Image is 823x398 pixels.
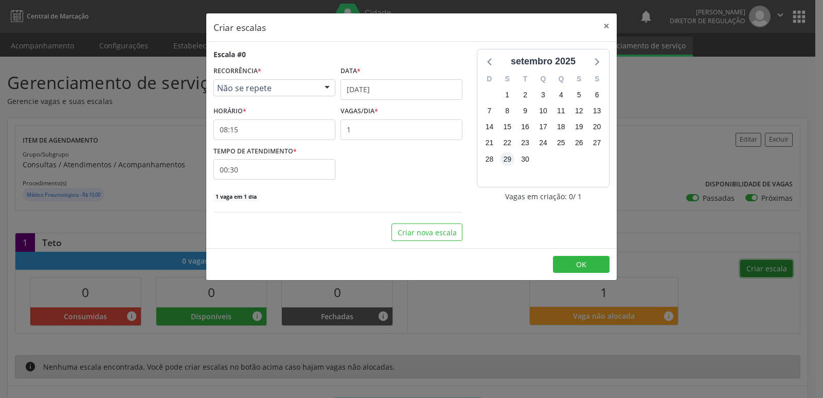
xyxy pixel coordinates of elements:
button: Close [596,13,617,39]
button: OK [553,256,610,273]
span: segunda-feira, 22 de setembro de 2025 [500,136,514,150]
span: quinta-feira, 11 de setembro de 2025 [554,104,568,118]
span: quarta-feira, 24 de setembro de 2025 [536,136,550,150]
div: D [480,71,498,87]
span: sábado, 6 de setembro de 2025 [590,88,604,102]
span: segunda-feira, 15 de setembro de 2025 [500,120,514,134]
div: T [516,71,534,87]
input: Selecione a duração [213,159,335,180]
span: segunda-feira, 1 de setembro de 2025 [500,88,514,102]
span: sábado, 20 de setembro de 2025 [590,120,604,134]
div: S [498,71,516,87]
span: domingo, 7 de setembro de 2025 [482,104,496,118]
span: sexta-feira, 12 de setembro de 2025 [572,104,586,118]
span: sábado, 13 de setembro de 2025 [590,104,604,118]
span: domingo, 21 de setembro de 2025 [482,136,496,150]
span: / 1 [573,191,582,202]
div: Q [552,71,570,87]
h5: Criar escalas [213,21,266,34]
label: HORÁRIO [213,103,246,119]
span: sexta-feira, 5 de setembro de 2025 [572,88,586,102]
span: quinta-feira, 25 de setembro de 2025 [554,136,568,150]
input: 00:00 [213,119,335,140]
span: quarta-feira, 3 de setembro de 2025 [536,88,550,102]
span: quarta-feira, 10 de setembro de 2025 [536,104,550,118]
span: segunda-feira, 29 de setembro de 2025 [500,152,514,166]
div: setembro 2025 [507,55,580,68]
div: S [570,71,588,87]
span: quinta-feira, 18 de setembro de 2025 [554,120,568,134]
span: terça-feira, 23 de setembro de 2025 [518,136,532,150]
label: RECORRÊNCIA [213,63,261,79]
span: 1 vaga em 1 dia [213,193,259,201]
span: segunda-feira, 8 de setembro de 2025 [500,104,514,118]
div: Vagas em criação: 0 [477,191,610,202]
span: quarta-feira, 17 de setembro de 2025 [536,120,550,134]
label: TEMPO DE ATENDIMENTO [213,144,297,160]
label: Data [341,63,361,79]
span: sábado, 27 de setembro de 2025 [590,136,604,150]
button: Criar nova escala [391,223,462,241]
div: Q [534,71,552,87]
span: terça-feira, 2 de setembro de 2025 [518,88,532,102]
span: Não se repete [217,83,314,93]
div: Escala #0 [213,49,246,60]
span: terça-feira, 16 de setembro de 2025 [518,120,532,134]
label: VAGAS/DIA [341,103,378,119]
div: S [588,71,606,87]
span: quinta-feira, 4 de setembro de 2025 [554,88,568,102]
span: domingo, 28 de setembro de 2025 [482,152,496,166]
span: domingo, 14 de setembro de 2025 [482,120,496,134]
span: sexta-feira, 26 de setembro de 2025 [572,136,586,150]
span: terça-feira, 30 de setembro de 2025 [518,152,532,166]
span: OK [576,259,586,269]
input: Selecione uma data [341,79,462,100]
span: terça-feira, 9 de setembro de 2025 [518,104,532,118]
span: sexta-feira, 19 de setembro de 2025 [572,120,586,134]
